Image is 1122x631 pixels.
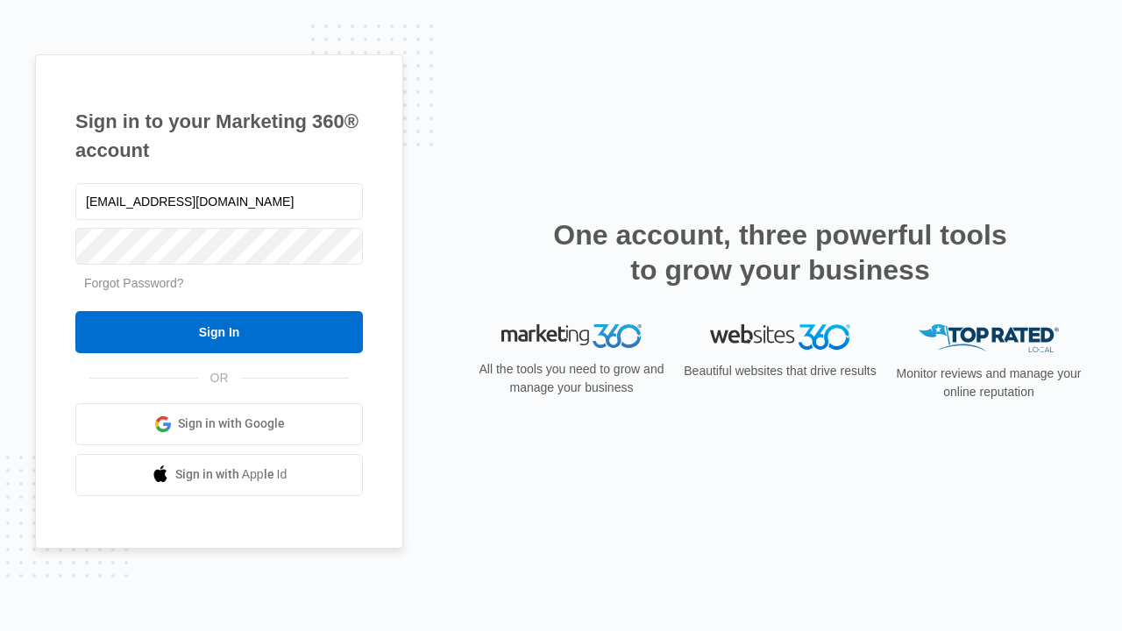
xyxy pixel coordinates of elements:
[75,403,363,445] a: Sign in with Google
[175,465,288,484] span: Sign in with Apple Id
[919,324,1059,353] img: Top Rated Local
[710,324,850,350] img: Websites 360
[501,324,642,349] img: Marketing 360
[75,183,363,220] input: Email
[198,369,241,387] span: OR
[75,107,363,165] h1: Sign in to your Marketing 360® account
[84,276,184,290] a: Forgot Password?
[75,311,363,353] input: Sign In
[473,360,670,397] p: All the tools you need to grow and manage your business
[891,365,1087,401] p: Monitor reviews and manage your online reputation
[178,415,285,433] span: Sign in with Google
[548,217,1012,287] h2: One account, three powerful tools to grow your business
[682,362,878,380] p: Beautiful websites that drive results
[75,454,363,496] a: Sign in with Apple Id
